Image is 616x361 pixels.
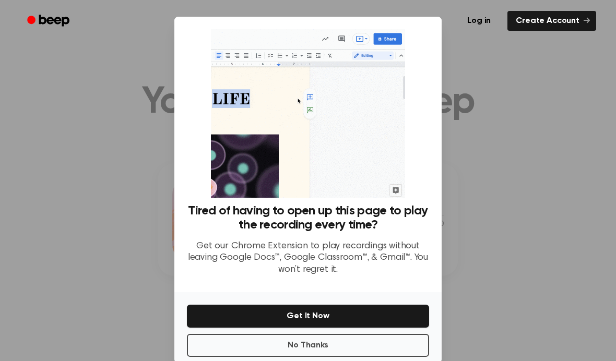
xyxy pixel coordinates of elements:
a: Log in [457,9,501,33]
img: Beep extension in action [211,29,405,198]
h3: Tired of having to open up this page to play the recording every time? [187,204,429,232]
a: Beep [20,11,79,31]
p: Get our Chrome Extension to play recordings without leaving Google Docs™, Google Classroom™, & Gm... [187,240,429,276]
button: No Thanks [187,334,429,357]
button: Get It Now [187,305,429,328]
a: Create Account [507,11,596,31]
